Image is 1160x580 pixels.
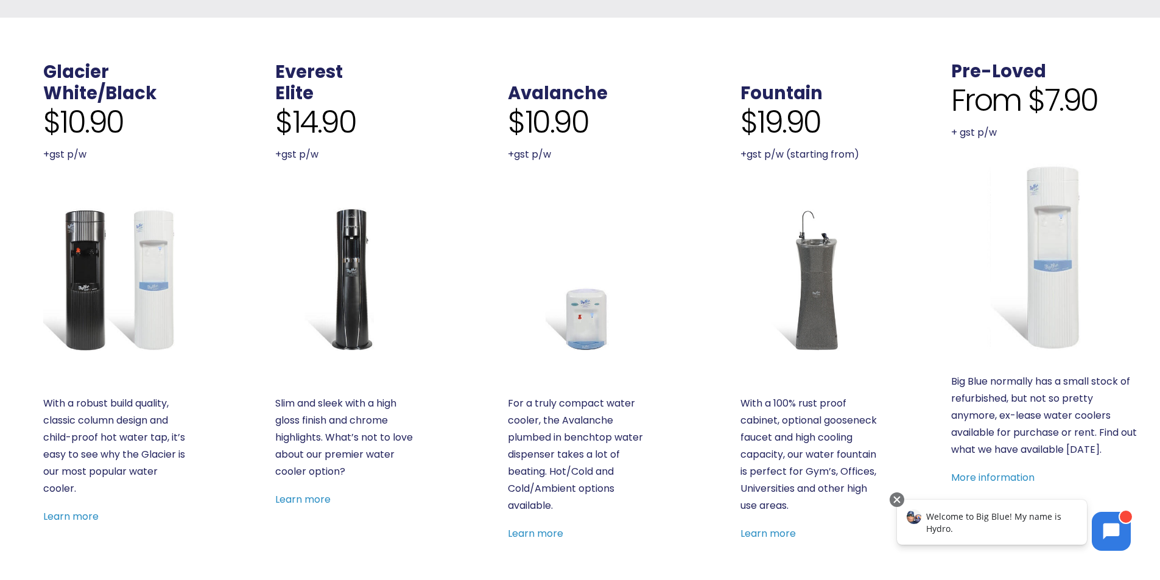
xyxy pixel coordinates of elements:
[508,146,652,163] p: +gst p/w
[951,82,1098,119] span: From $7.90
[740,395,885,514] p: With a 100% rust proof cabinet, optional gooseneck faucet and high cooling capacity, our water fo...
[275,395,420,480] p: Slim and sleek with a high gloss finish and chrome highlights. What’s not to love about our premi...
[275,146,420,163] p: +gst p/w
[740,526,796,540] a: Learn more
[508,60,513,84] span: .
[951,38,956,62] span: .
[951,124,1139,141] p: + gst p/w
[275,60,343,84] a: Everest
[43,146,188,163] p: +gst p/w
[43,509,99,523] a: Learn more
[884,490,1143,563] iframe: Chatbot
[43,395,188,497] p: With a robust build quality, classic column design and child-proof hot water tap, it’s easy to se...
[43,104,124,141] span: $10.90
[740,81,823,105] a: Fountain
[508,395,652,514] p: For a truly compact water cooler, the Avalanche plumbed in benchtop water dispenser takes a lot o...
[951,163,1139,351] a: Refurbished
[508,207,652,351] a: Avalanche
[740,104,821,141] span: $19.90
[275,104,356,141] span: $14.90
[951,59,1046,83] a: Pre-Loved
[740,60,745,84] span: .
[275,207,420,351] a: Everest Elite
[43,81,156,105] a: White/Black
[740,207,885,351] a: Fountain
[951,470,1035,484] a: More information
[275,492,331,506] a: Learn more
[508,81,608,105] a: Avalanche
[951,373,1139,458] p: Big Blue normally has a small stock of refurbished, but not so pretty anymore, ex-lease water coo...
[275,81,314,105] a: Elite
[508,104,588,141] span: $10.90
[740,146,885,163] p: +gst p/w (starting from)
[43,60,109,84] a: Glacier
[508,526,563,540] a: Learn more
